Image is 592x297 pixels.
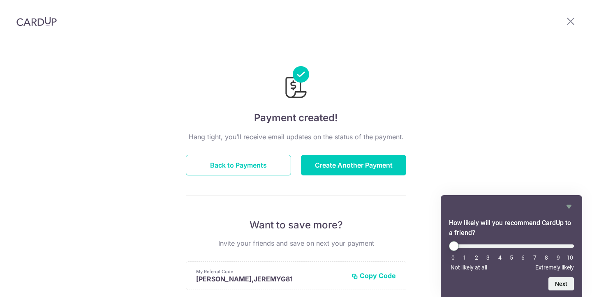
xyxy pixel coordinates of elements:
[449,254,457,261] li: 0
[564,202,574,212] button: Hide survey
[196,268,345,275] p: My Referral Code
[196,275,345,283] p: [PERSON_NAME],JEREMYG81
[186,155,291,175] button: Back to Payments
[542,254,550,261] li: 8
[554,254,562,261] li: 9
[531,254,539,261] li: 7
[507,254,516,261] li: 5
[484,254,492,261] li: 3
[451,264,487,271] span: Not likely at all
[535,264,574,271] span: Extremely likely
[449,202,574,290] div: How likely will you recommend CardUp to a friend? Select an option from 0 to 10, with 0 being Not...
[301,155,406,175] button: Create Another Payment
[449,241,574,271] div: How likely will you recommend CardUp to a friend? Select an option from 0 to 10, with 0 being Not...
[186,238,406,248] p: Invite your friends and save on next your payment
[548,277,574,290] button: Next question
[186,111,406,125] h4: Payment created!
[16,16,57,26] img: CardUp
[566,254,574,261] li: 10
[519,254,527,261] li: 6
[472,254,481,261] li: 2
[496,254,504,261] li: 4
[460,254,469,261] li: 1
[186,219,406,232] p: Want to save more?
[186,132,406,142] p: Hang tight, you’ll receive email updates on the status of the payment.
[283,66,309,101] img: Payments
[449,218,574,238] h2: How likely will you recommend CardUp to a friend? Select an option from 0 to 10, with 0 being Not...
[351,272,396,280] button: Copy Code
